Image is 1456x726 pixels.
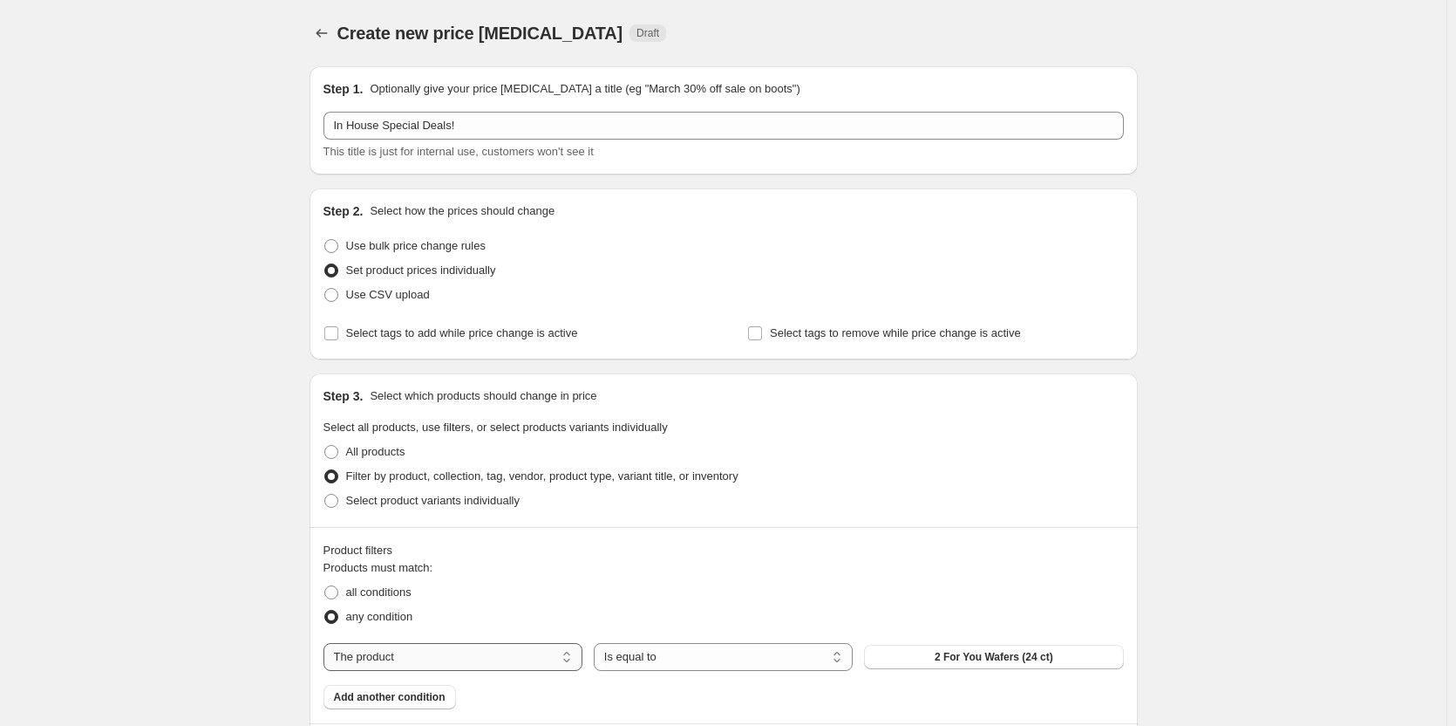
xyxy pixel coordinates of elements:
button: Price change jobs [310,21,334,45]
div: Product filters [323,542,1124,559]
span: all conditions [346,586,412,599]
span: This title is just for internal use, customers won't see it [323,145,594,158]
span: Draft [636,26,659,40]
p: Select which products should change in price [370,387,596,405]
span: Create new price [MEDICAL_DATA] [337,24,623,43]
button: Add another condition [323,685,456,709]
span: Select tags to add while price change is active [346,326,578,339]
span: Products must match: [323,561,433,574]
span: All products [346,445,405,458]
span: Select all products, use filters, or select products variants individually [323,421,668,434]
h2: Step 2. [323,202,364,220]
span: Use bulk price change rules [346,239,486,252]
button: 2 For You Wafers (24 ct) [864,645,1123,669]
p: Select how the prices should change [370,202,555,220]
span: Select tags to remove while price change is active [770,326,1021,339]
p: Optionally give your price [MEDICAL_DATA] a title (eg "March 30% off sale on boots") [370,80,799,98]
span: any condition [346,610,413,623]
span: Select product variants individually [346,494,520,507]
span: Set product prices individually [346,264,496,277]
span: 2 For You Wafers (24 ct) [935,650,1053,664]
span: Filter by product, collection, tag, vendor, product type, variant title, or inventory [346,469,738,483]
input: 30% off holiday sale [323,112,1124,140]
span: Add another condition [334,690,446,704]
h2: Step 1. [323,80,364,98]
h2: Step 3. [323,387,364,405]
span: Use CSV upload [346,288,430,301]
